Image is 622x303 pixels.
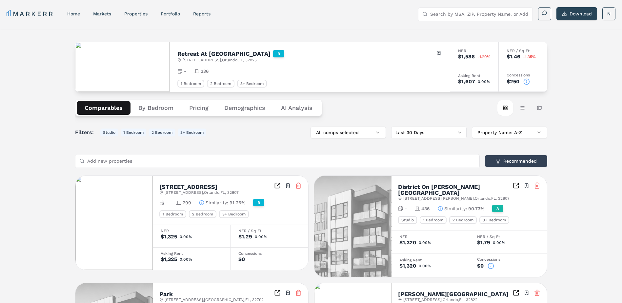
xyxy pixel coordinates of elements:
button: By Bedroom [130,101,181,115]
span: N [607,10,611,17]
div: 3+ Bedroom [479,216,509,224]
div: $1,607 [458,79,475,84]
button: AI Analysis [273,101,320,115]
h2: Park [159,291,173,297]
button: 1 Bedroom [121,129,146,136]
span: - [405,205,407,212]
span: 0.00% [478,80,490,84]
div: Concessions [507,73,539,77]
div: Asking Rent [161,252,222,255]
span: [STREET_ADDRESS][PERSON_NAME] , Orlando , FL , 32807 [403,196,510,201]
span: Similarity : [444,205,467,212]
input: Add new properties [87,154,475,168]
button: Property Name: A-Z [472,127,547,138]
button: Recommended [485,155,547,167]
div: $0 [477,263,484,269]
h2: [STREET_ADDRESS] [159,184,217,190]
a: Inspect Comparables [513,290,519,296]
button: Download [556,7,597,20]
span: 0.00% [493,241,505,245]
a: Inspect Comparables [274,182,281,189]
span: - [184,68,186,74]
button: Comparables [77,101,130,115]
span: 336 [201,68,209,74]
span: Filters: [75,129,98,136]
h2: [PERSON_NAME][GEOGRAPHIC_DATA] [398,291,509,297]
div: Concessions [238,252,300,255]
div: 3+ Bedroom [237,80,267,88]
span: 0.00% [180,235,192,239]
span: 0.00% [419,264,431,268]
span: [STREET_ADDRESS] , Orlando , FL , 32825 [183,57,257,63]
span: -1.20% [477,55,491,59]
a: home [67,11,80,16]
span: Similarity : [206,199,228,206]
a: properties [124,11,148,16]
div: 1 Bedroom [159,210,186,218]
span: [STREET_ADDRESS] , Orlando , FL , 32822 [403,297,477,302]
div: 2 Bedroom [207,80,234,88]
span: [STREET_ADDRESS] , Orlando , FL , 32807 [165,190,239,195]
div: 1 Bedroom [420,216,447,224]
a: Inspect Comparables [274,290,281,296]
span: 299 [183,199,191,206]
div: $1.29 [238,234,252,239]
div: $1.46 [507,54,520,59]
a: markets [93,11,111,16]
a: MARKERR [7,9,54,18]
div: $1,586 [458,54,475,59]
button: Demographics [216,101,273,115]
div: NER / Sq Ft [507,49,539,53]
div: 2 Bedroom [449,216,477,224]
div: NER [458,49,491,53]
span: 0.00% [180,257,192,261]
input: Search by MSA, ZIP, Property Name, or Address [430,8,529,21]
div: 3+ Bedroom [219,210,249,218]
button: All comps selected [311,127,386,138]
div: Asking Rent [458,74,491,78]
div: B [253,199,264,206]
span: 0.00% [419,241,431,245]
div: Concessions [477,257,539,261]
div: $250 [507,79,519,84]
a: Inspect Comparables [513,182,519,189]
div: NER [399,235,461,239]
div: $1,320 [399,240,416,245]
span: 91.26% [230,199,245,206]
button: 2 Bedroom [149,129,175,136]
a: reports [193,11,211,16]
div: $1,325 [161,234,177,239]
span: -1.35% [523,55,536,59]
span: 90.73% [468,205,484,212]
span: [STREET_ADDRESS] , [GEOGRAPHIC_DATA] , FL , 32792 [165,297,264,302]
div: $1.79 [477,240,490,245]
div: B [273,50,284,57]
div: NER [161,229,222,233]
div: 1 Bedroom [177,80,204,88]
h2: Retreat At [GEOGRAPHIC_DATA] [177,51,271,57]
div: NER / Sq Ft [477,235,539,239]
div: A [492,205,503,212]
button: 3+ Bedroom [178,129,206,136]
div: $1,325 [161,257,177,262]
button: Pricing [181,101,216,115]
div: $0 [238,257,245,262]
span: 0.00% [255,235,267,239]
span: - [166,199,168,206]
div: NER / Sq Ft [238,229,300,233]
button: N [602,7,615,20]
a: Portfolio [161,11,180,16]
div: $1,320 [399,263,416,269]
h2: District On [PERSON_NAME][GEOGRAPHIC_DATA] [398,184,513,196]
span: 436 [421,205,430,212]
div: Studio [398,216,417,224]
div: 2 Bedroom [189,210,216,218]
div: Asking Rent [399,258,461,262]
button: Studio [100,129,118,136]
